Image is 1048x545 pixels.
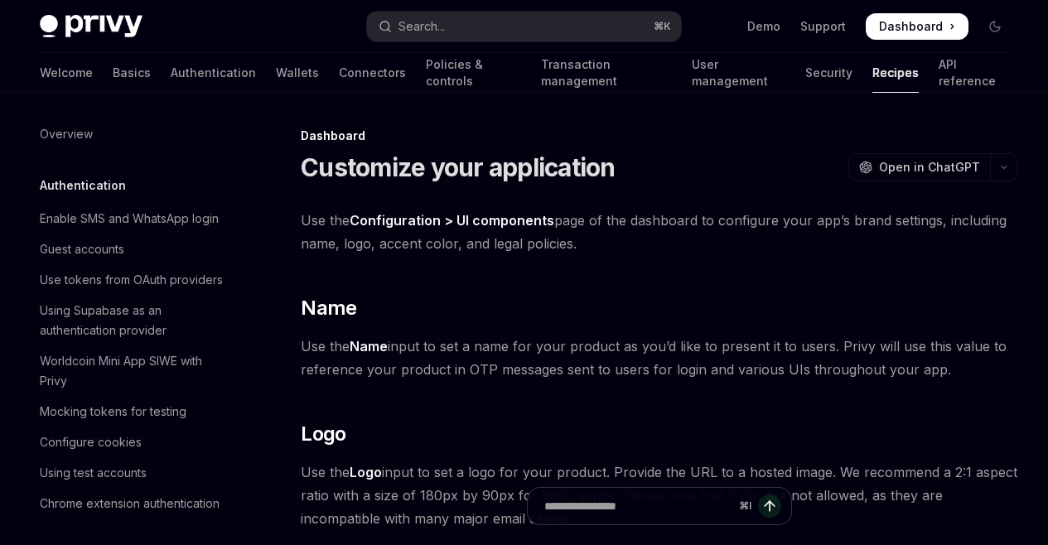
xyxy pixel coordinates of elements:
[301,421,346,447] span: Logo
[654,20,671,33] span: ⌘ K
[40,176,126,195] h5: Authentication
[40,53,93,93] a: Welcome
[879,159,980,176] span: Open in ChatGPT
[301,335,1018,381] span: Use the input to set a name for your product as you’d like to present it to users. Privy will use...
[800,18,846,35] a: Support
[27,489,239,518] a: Chrome extension authentication
[982,13,1008,40] button: Toggle dark mode
[350,212,554,229] strong: Configuration > UI components
[301,128,1018,144] div: Dashboard
[398,17,445,36] div: Search...
[27,427,239,457] a: Configure cookies
[40,270,223,290] div: Use tokens from OAuth providers
[40,15,142,38] img: dark logo
[426,53,521,93] a: Policies & controls
[40,209,219,229] div: Enable SMS and WhatsApp login
[339,53,406,93] a: Connectors
[171,53,256,93] a: Authentication
[350,338,388,354] strong: Name
[40,301,229,340] div: Using Supabase as an authentication provider
[27,204,239,234] a: Enable SMS and WhatsApp login
[40,351,229,391] div: Worldcoin Mini App SIWE with Privy
[276,53,319,93] a: Wallets
[879,18,943,35] span: Dashboard
[544,488,732,524] input: Ask a question...
[301,461,1018,530] span: Use the input to set a logo for your product. Provide the URL to a hosted image. We recommend a 2...
[301,209,1018,255] span: Use the page of the dashboard to configure your app’s brand settings, including name, logo, accen...
[40,432,142,452] div: Configure cookies
[805,53,852,93] a: Security
[40,239,124,259] div: Guest accounts
[301,152,616,182] h1: Customize your application
[692,53,785,93] a: User management
[40,494,220,514] div: Chrome extension authentication
[40,402,186,422] div: Mocking tokens for testing
[40,124,93,144] div: Overview
[367,12,681,41] button: Open search
[27,397,239,427] a: Mocking tokens for testing
[301,295,357,321] span: Name
[27,234,239,264] a: Guest accounts
[758,494,781,518] button: Send message
[541,53,673,93] a: Transaction management
[40,463,147,483] div: Using test accounts
[848,153,990,181] button: Open in ChatGPT
[872,53,919,93] a: Recipes
[27,296,239,345] a: Using Supabase as an authentication provider
[27,265,239,295] a: Use tokens from OAuth providers
[113,53,151,93] a: Basics
[27,119,239,149] a: Overview
[939,53,1008,93] a: API reference
[866,13,968,40] a: Dashboard
[747,18,780,35] a: Demo
[27,346,239,396] a: Worldcoin Mini App SIWE with Privy
[27,458,239,488] a: Using test accounts
[350,464,382,480] strong: Logo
